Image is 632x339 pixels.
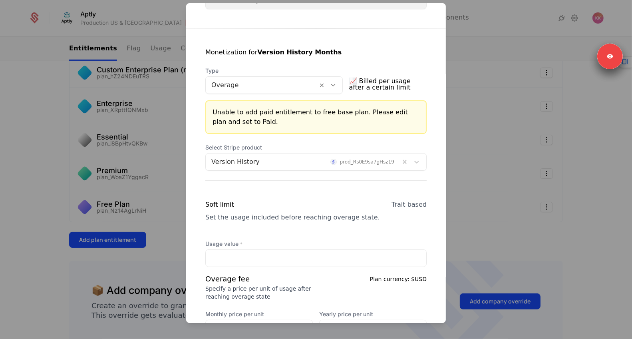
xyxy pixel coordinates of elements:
[205,48,342,57] div: Monetization for
[205,144,427,152] span: Select Stripe product
[205,285,311,301] div: Specify a price per unit of usage after reaching overage state
[370,273,427,301] div: Plan currency:
[205,273,311,285] div: Overage fee
[205,213,380,222] div: Set the usage included before reaching overage state.
[205,310,313,318] label: Monthly price per unit
[205,200,380,209] div: Soft limit
[257,48,342,56] strong: Version History Months
[205,67,343,75] span: Type
[213,108,419,127] div: Unable to add paid entitlement to free base plan. Please edit plan and set to Paid.
[349,75,427,94] span: 📈 Billed per usage after a certain limit
[205,240,427,248] label: Usage value
[319,310,427,318] label: Yearly price per unit
[392,200,427,230] div: Trait based
[411,276,427,282] span: $USD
